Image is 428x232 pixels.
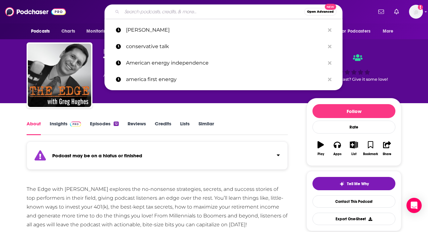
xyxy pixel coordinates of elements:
[57,25,79,37] a: Charts
[70,122,81,127] img: Podchaser Pro
[104,4,343,19] div: Search podcasts, credits, & more...
[409,5,423,19] button: Show profile menu
[82,25,117,37] button: open menu
[306,48,401,87] div: Good podcast? Give it some love!
[320,77,388,82] span: Good podcast? Give it some love!
[362,137,379,160] button: Bookmark
[378,25,401,37] button: open menu
[27,185,288,229] div: The Edge with [PERSON_NAME] explores the no-nonsense strategies, secrets, and success stories of ...
[336,25,380,37] button: open menu
[318,152,324,156] div: Play
[90,121,119,135] a: Episodes12
[126,55,325,71] p: American energy independence
[312,104,395,118] button: Follow
[103,72,250,79] div: A podcast
[114,122,119,126] div: 12
[52,153,142,159] strong: Podcast may be on a hiatus or finished
[126,38,325,55] p: conservative talk
[128,121,146,135] a: Reviews
[28,44,91,107] img: The Edge with Greg Hughes
[198,121,214,135] a: Similar
[383,27,393,36] span: More
[126,22,325,38] p: greg hughes
[27,145,288,170] section: Click to expand status details
[333,152,342,156] div: Apps
[307,10,334,13] span: Open Advanced
[312,177,395,190] button: tell me why sparkleTell Me Why
[409,5,423,19] span: Logged in as kileycampbell
[406,198,422,213] div: Open Intercom Messenger
[104,38,343,55] a: conservative talk
[5,6,66,18] img: Podchaser - Follow, Share and Rate Podcasts
[103,48,148,54] span: [PERSON_NAME]
[312,195,395,208] a: Contact This Podcast
[379,137,395,160] button: Share
[122,7,304,17] input: Search podcasts, credits, & more...
[418,5,423,10] svg: Add a profile image
[104,55,343,71] a: American energy independence
[155,121,171,135] a: Credits
[304,8,337,16] button: Open AdvancedNew
[104,22,343,38] a: [PERSON_NAME]
[346,137,362,160] button: List
[347,181,369,186] span: Tell Me Why
[340,27,370,36] span: For Podcasters
[312,121,395,134] div: Rate
[61,27,75,36] span: Charts
[31,27,50,36] span: Podcasts
[376,6,387,17] a: Show notifications dropdown
[86,27,109,36] span: Monitoring
[50,121,81,135] a: InsightsPodchaser Pro
[312,137,329,160] button: Play
[27,25,58,37] button: open menu
[180,121,190,135] a: Lists
[126,71,325,88] p: america first energy
[27,121,41,135] a: About
[329,137,345,160] button: Apps
[339,181,344,186] img: tell me why sparkle
[383,152,391,156] div: Share
[351,152,356,156] div: List
[312,213,395,225] button: Export One-Sheet
[104,71,343,88] a: america first energy
[409,5,423,19] img: User Profile
[325,4,336,10] span: New
[392,6,401,17] a: Show notifications dropdown
[363,152,378,156] div: Bookmark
